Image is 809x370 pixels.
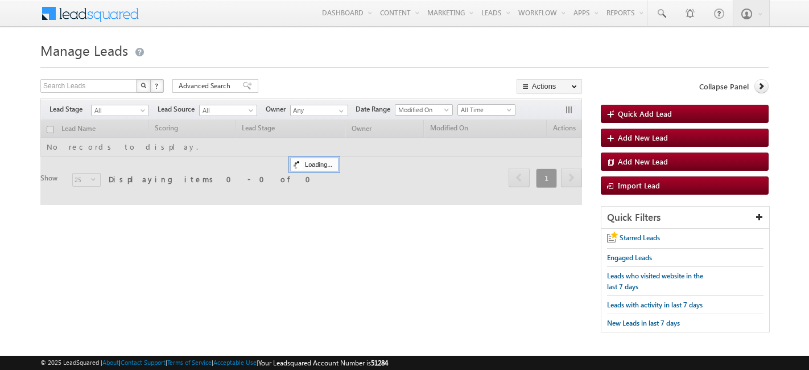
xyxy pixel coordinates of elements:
[333,105,347,117] a: Show All Items
[517,79,582,93] button: Actions
[620,233,660,242] span: Starred Leads
[179,81,234,91] span: Advanced Search
[102,359,119,366] a: About
[155,81,160,91] span: ?
[395,104,453,116] a: Modified On
[290,105,348,116] input: Type to Search
[158,104,199,114] span: Lead Source
[618,109,672,118] span: Quick Add Lead
[213,359,257,366] a: Acceptable Use
[457,104,515,116] a: All Time
[49,104,91,114] span: Lead Stage
[91,105,149,116] a: All
[458,105,512,115] span: All Time
[167,359,212,366] a: Terms of Service
[618,133,668,142] span: Add New Lead
[601,207,769,229] div: Quick Filters
[266,104,290,114] span: Owner
[395,105,449,115] span: Modified On
[618,157,668,166] span: Add New Lead
[258,359,388,367] span: Your Leadsquared Account Number is
[356,104,395,114] span: Date Range
[607,272,703,291] span: Leads who visited website in the last 7 days
[699,81,749,92] span: Collapse Panel
[200,105,254,116] span: All
[121,359,166,366] a: Contact Support
[40,357,388,368] span: © 2025 LeadSquared | | | | |
[618,180,660,190] span: Import Lead
[607,319,680,327] span: New Leads in last 7 days
[199,105,257,116] a: All
[150,79,164,93] button: ?
[371,359,388,367] span: 51284
[92,105,146,116] span: All
[607,253,652,262] span: Engaged Leads
[141,83,146,88] img: Search
[607,301,703,309] span: Leads with activity in last 7 days
[40,41,128,59] span: Manage Leads
[290,158,339,171] div: Loading...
